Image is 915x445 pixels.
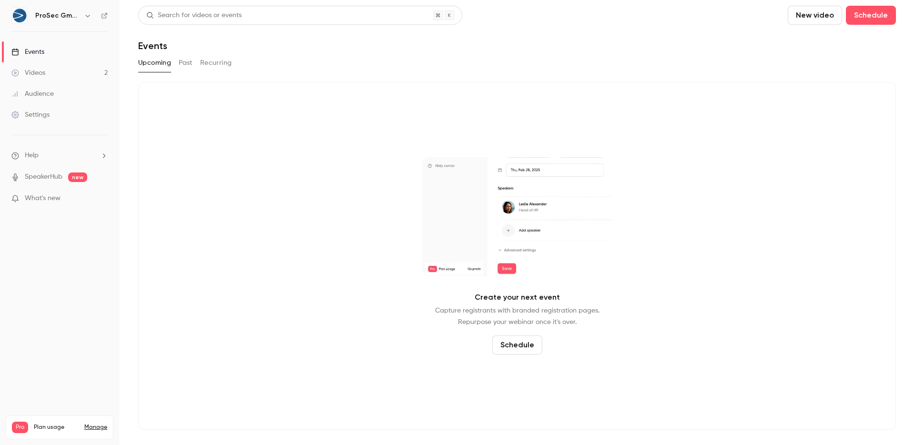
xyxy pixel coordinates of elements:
[34,424,79,431] span: Plan usage
[84,424,107,431] a: Manage
[146,10,242,20] div: Search for videos or events
[200,55,232,71] button: Recurring
[138,40,167,51] h1: Events
[68,172,87,182] span: new
[12,8,27,23] img: ProSec GmbH
[25,193,61,203] span: What's new
[96,194,108,203] iframe: Noticeable Trigger
[11,68,45,78] div: Videos
[11,47,44,57] div: Events
[25,151,39,161] span: Help
[846,6,896,25] button: Schedule
[11,151,108,161] li: help-dropdown-opener
[138,55,171,71] button: Upcoming
[788,6,842,25] button: New video
[25,172,62,182] a: SpeakerHub
[12,422,28,433] span: Pro
[179,55,193,71] button: Past
[11,110,50,120] div: Settings
[492,335,542,354] button: Schedule
[11,89,54,99] div: Audience
[435,305,600,328] p: Capture registrants with branded registration pages. Repurpose your webinar once it's over.
[475,292,560,303] p: Create your next event
[35,11,80,20] h6: ProSec GmbH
